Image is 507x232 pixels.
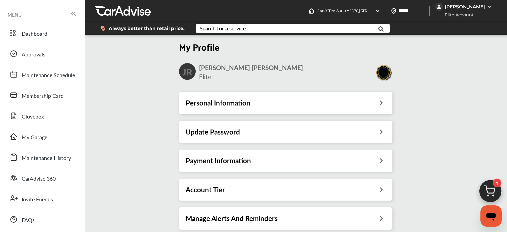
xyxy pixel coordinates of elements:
span: MENU [8,12,22,17]
span: Always better than retail price. [109,26,185,31]
img: header-down-arrow.9dd2ce7d.svg [375,8,380,14]
span: Invite Friends [22,195,53,204]
span: Membership Card [22,92,64,100]
h3: Payment Information [186,156,251,165]
a: Dashboard [6,24,78,42]
span: Maintenance Schedule [22,71,75,80]
a: My Garage [6,128,78,145]
span: Elite [199,72,211,81]
span: FAQs [22,216,35,225]
a: Glovebox [6,107,78,125]
span: Maintenance History [22,154,71,163]
img: Elitebadge.d198fa44.svg [375,64,392,80]
span: Glovebox [22,112,44,121]
span: Approvals [22,50,45,59]
span: [PERSON_NAME] [PERSON_NAME] [199,63,303,72]
img: header-divider.bc55588e.svg [429,6,430,16]
a: Membership Card [6,86,78,104]
span: My Garage [22,133,47,142]
h2: JR [182,66,192,77]
div: [PERSON_NAME] [445,4,485,10]
h3: Personal Information [186,98,250,107]
span: Dashboard [22,30,47,38]
img: jVpblrzwTbfkPYzPPzSLxeg0AAAAASUVORK5CYII= [435,3,443,11]
span: Elite Account [436,11,479,18]
img: location_vector.a44bc228.svg [391,8,396,14]
img: WGsFRI8htEPBVLJbROoPRyZpYNWhNONpIPPETTm6eUC0GeLEiAAAAAElFTkSuQmCC [487,4,492,9]
a: Invite Friends [6,190,78,207]
span: Car-X Tire & Auto 1576 , [STREET_ADDRESS] Des Plaines , IL 60018 [317,8,437,13]
img: cart_icon.3d0951e8.svg [474,177,506,209]
img: header-home-logo.8d720a4f.svg [309,8,314,14]
a: FAQs [6,211,78,228]
a: Approvals [6,45,78,62]
h2: My Profile [179,41,392,52]
h3: Manage Alerts And Reminders [186,214,278,223]
a: CarAdvise 360 [6,169,78,187]
img: dollor_label_vector.a70140d1.svg [100,25,105,31]
h3: Account Tier [186,185,225,194]
div: Search for a service [200,26,246,31]
h3: Update Password [186,128,240,136]
a: Maintenance History [6,149,78,166]
span: CarAdvise 360 [22,175,56,183]
a: Maintenance Schedule [6,66,78,83]
span: 1 [493,179,501,187]
iframe: Button to launch messaging window [480,205,502,227]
